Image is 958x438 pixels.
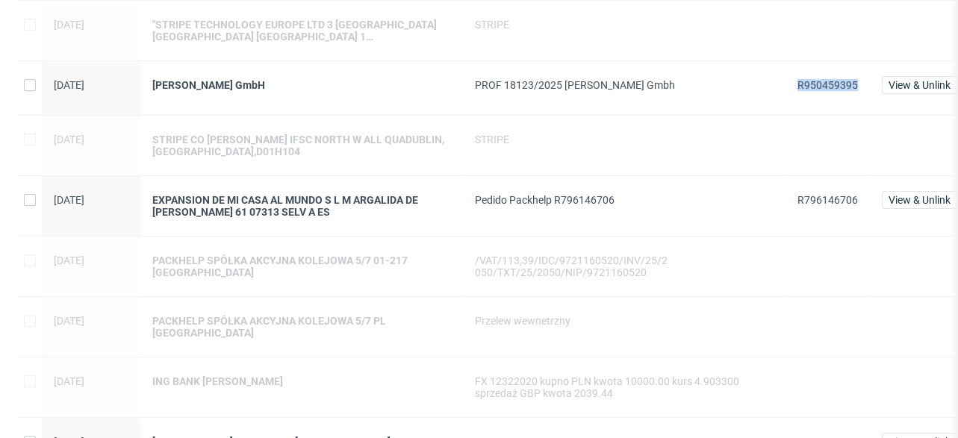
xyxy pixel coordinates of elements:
[475,79,774,91] div: PROF 18123/2025 [PERSON_NAME] Gmbh
[152,79,451,91] a: [PERSON_NAME] GmbH
[152,254,451,278] a: PACKHELP SPÓŁKA AKCYJNA KOLEJOWA 5/7 01-217 [GEOGRAPHIC_DATA]
[889,195,951,205] span: View & Unlink
[889,80,951,90] span: View & Unlink
[882,79,957,91] a: View & Unlink
[797,194,858,206] span: R796146706
[152,194,451,218] a: EXPANSION DE MI CASA AL MUNDO S L M ARGALIDA DE [PERSON_NAME] 61 07313 SELV A ES
[54,254,84,266] span: [DATE]
[54,375,84,387] span: [DATE]
[475,315,774,327] div: Przelew wewnetrzny
[475,134,774,146] div: STRIPE
[54,315,84,327] span: [DATE]
[475,194,774,206] div: Pedido Packhelp R796146706
[797,79,858,91] span: R950459395
[475,19,774,31] div: STRIPE
[152,315,451,339] a: PACKHELP SPÓŁKA AKCYJNA KOLEJOWA 5/7 PL [GEOGRAPHIC_DATA]
[882,194,957,206] a: View & Unlink
[54,134,84,146] span: [DATE]
[475,375,774,399] div: FX 12322020 kupno PLN kwota 10000.00 kurs 4.903300 sprzedaż GBP kwota 2039.44
[152,134,451,157] a: STRIPE CO [PERSON_NAME] IFSC NORTH W ALL QUADUBLIN,[GEOGRAPHIC_DATA],D01H104
[475,254,774,278] div: /VAT/113,39/IDC/9721160520/INV/25/2 050/TXT/25/2050/NIP/9721160520
[882,76,957,94] button: View & Unlink
[152,19,451,43] a: "STRIPE TECHNOLOGY EUROPE LTD 3 [GEOGRAPHIC_DATA] [GEOGRAPHIC_DATA] [GEOGRAPHIC_DATA] 1 [GEOGRAPH...
[882,191,957,209] button: View & Unlink
[152,375,451,387] a: ING BANK [PERSON_NAME]
[54,79,84,91] span: [DATE]
[54,194,84,206] span: [DATE]
[54,19,84,31] span: [DATE]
